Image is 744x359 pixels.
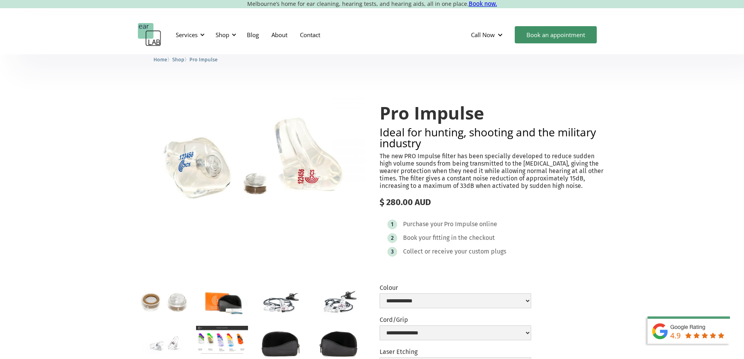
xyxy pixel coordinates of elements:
[172,55,189,64] li: 〉
[444,220,478,228] div: Pro Impulse
[138,285,190,319] a: open lightbox
[479,220,497,228] div: online
[153,55,172,64] li: 〉
[403,248,506,255] div: Collect or receive your custom plugs
[380,103,607,123] h1: Pro Impulse
[403,220,443,228] div: Purchase your
[265,23,294,46] a: About
[196,326,248,355] a: open lightbox
[471,31,495,39] div: Call Now
[380,284,531,291] label: Colour
[380,197,607,207] div: $ 280.00 AUD
[380,316,531,323] label: Cord/Grip
[138,23,161,46] a: home
[153,57,167,63] span: Home
[171,23,207,46] div: Services
[391,235,394,241] div: 2
[153,55,167,63] a: Home
[211,23,239,46] div: Shop
[172,57,184,63] span: Shop
[189,57,218,63] span: Pro Impulse
[254,285,306,319] a: open lightbox
[176,31,198,39] div: Services
[391,249,394,255] div: 3
[380,348,531,355] label: Laser Etching
[380,152,607,190] p: The new PRO Impulse filter has been specially developed to reduce sudden high volume sounds from ...
[294,23,327,46] a: Contact
[312,285,364,319] a: open lightbox
[138,88,365,229] a: open lightbox
[216,31,229,39] div: Shop
[241,23,265,46] a: Blog
[172,55,184,63] a: Shop
[515,26,597,43] a: Book an appointment
[189,55,218,63] a: Pro Impulse
[138,88,365,229] img: Pro Impulse
[465,23,511,46] div: Call Now
[391,221,393,227] div: 1
[196,285,248,320] a: open lightbox
[380,127,607,148] h2: Ideal for hunting, shooting and the military industry
[403,234,495,242] div: Book your fitting in the checkout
